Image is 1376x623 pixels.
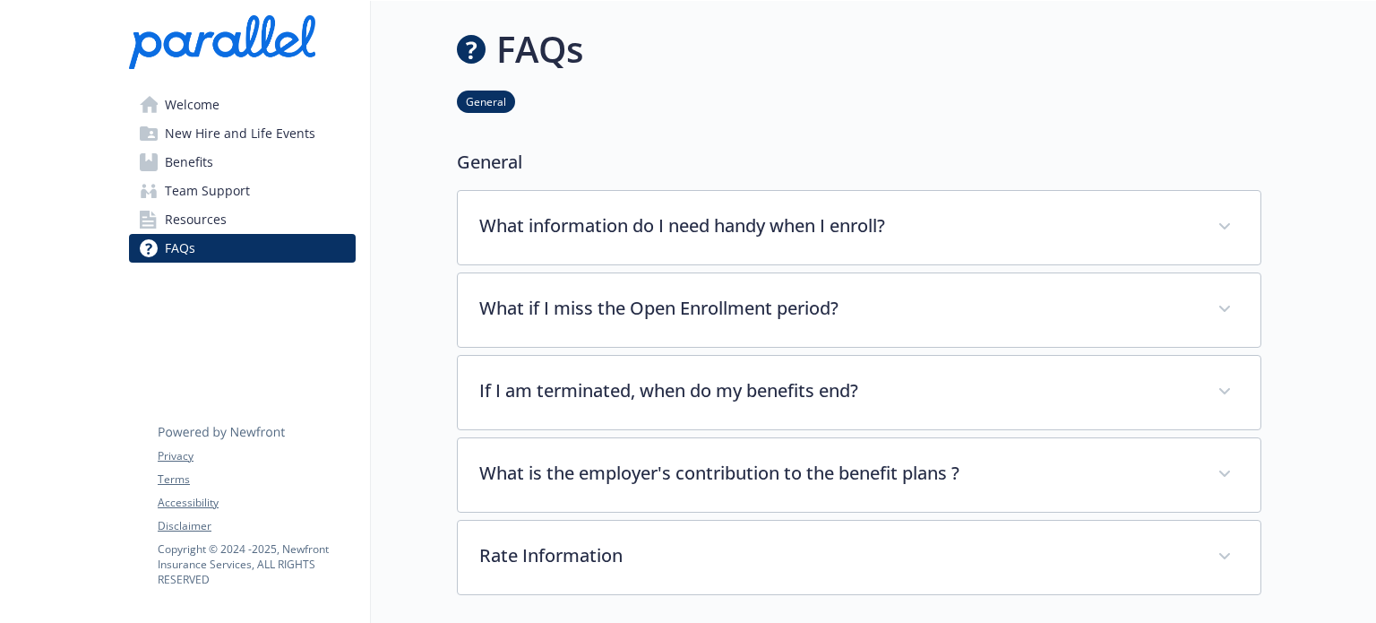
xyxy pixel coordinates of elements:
a: Resources [129,205,356,234]
p: What if I miss the Open Enrollment period? [479,295,1196,322]
p: Rate Information [479,542,1196,569]
a: Terms [158,472,355,488]
p: What information do I need handy when I enroll? [479,212,1196,239]
div: What information do I need handy when I enroll? [458,191,1260,264]
h1: FAQs [496,22,583,76]
span: Resources [165,205,227,234]
span: FAQs [165,234,195,263]
span: Benefits [165,148,213,177]
a: Team Support [129,177,356,205]
a: Accessibility [158,495,355,511]
a: New Hire and Life Events [129,119,356,148]
a: FAQs [129,234,356,263]
a: Privacy [158,448,355,464]
p: Copyright © 2024 - 2025 , Newfront Insurance Services, ALL RIGHTS RESERVED [158,541,355,587]
div: What is the employer's contribution to the benefit plans ? [458,438,1260,512]
p: What is the employer's contribution to the benefit plans ? [479,460,1196,487]
div: Rate Information [458,521,1260,594]
a: Welcome [129,91,356,119]
div: What if I miss the Open Enrollment period? [458,273,1260,347]
p: If I am terminated, when do my benefits end? [479,377,1196,404]
a: Disclaimer [158,518,355,534]
p: General [457,149,1261,176]
div: If I am terminated, when do my benefits end? [458,356,1260,429]
span: New Hire and Life Events [165,119,315,148]
a: General [457,92,515,109]
a: Benefits [129,148,356,177]
span: Welcome [165,91,219,119]
span: Team Support [165,177,250,205]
